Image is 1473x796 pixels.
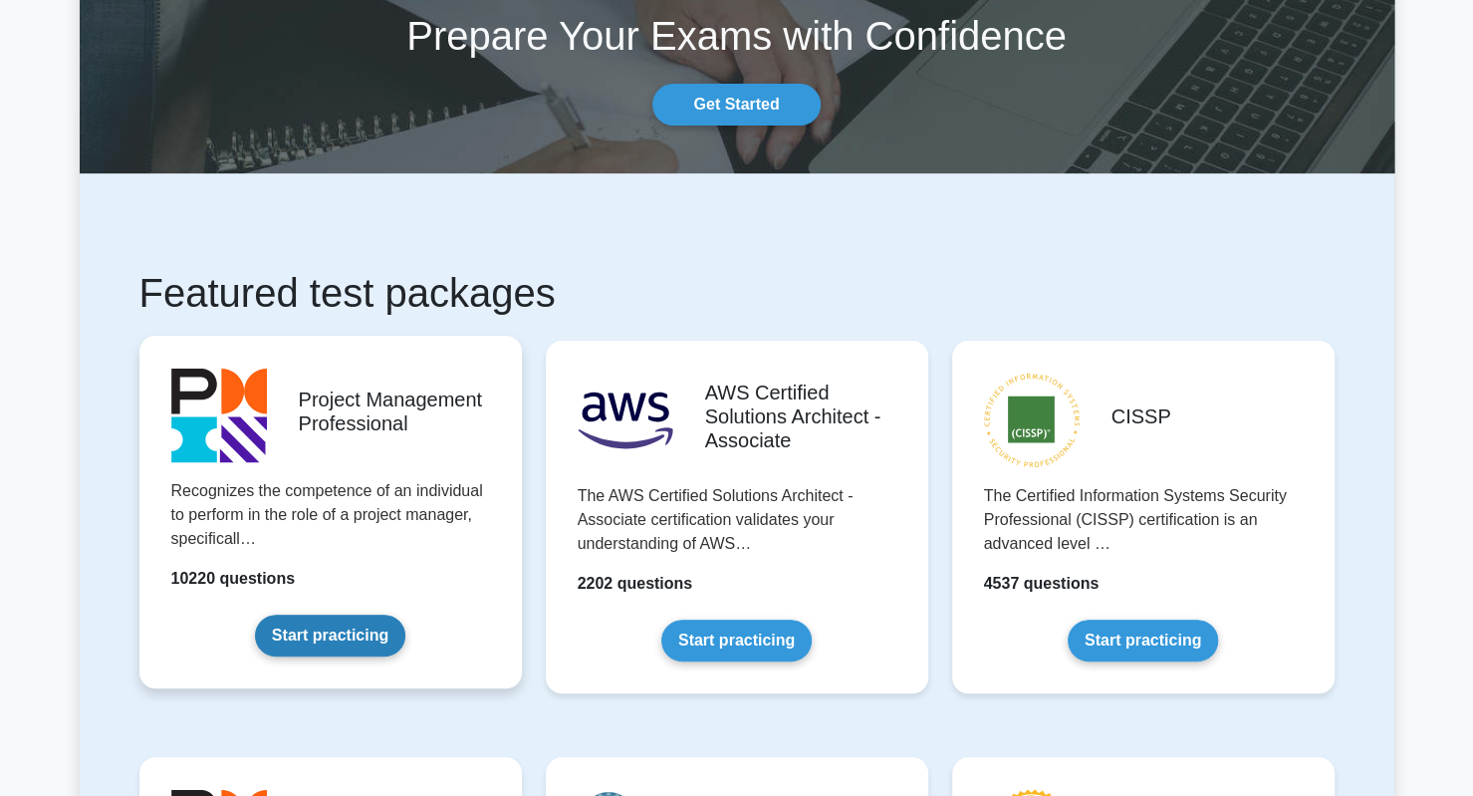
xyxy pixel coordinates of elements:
[255,615,405,657] a: Start practicing
[1068,620,1218,662] a: Start practicing
[652,84,820,126] a: Get Started
[139,269,1335,317] h1: Featured test packages
[661,620,812,662] a: Start practicing
[80,12,1394,60] h1: Prepare Your Exams with Confidence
